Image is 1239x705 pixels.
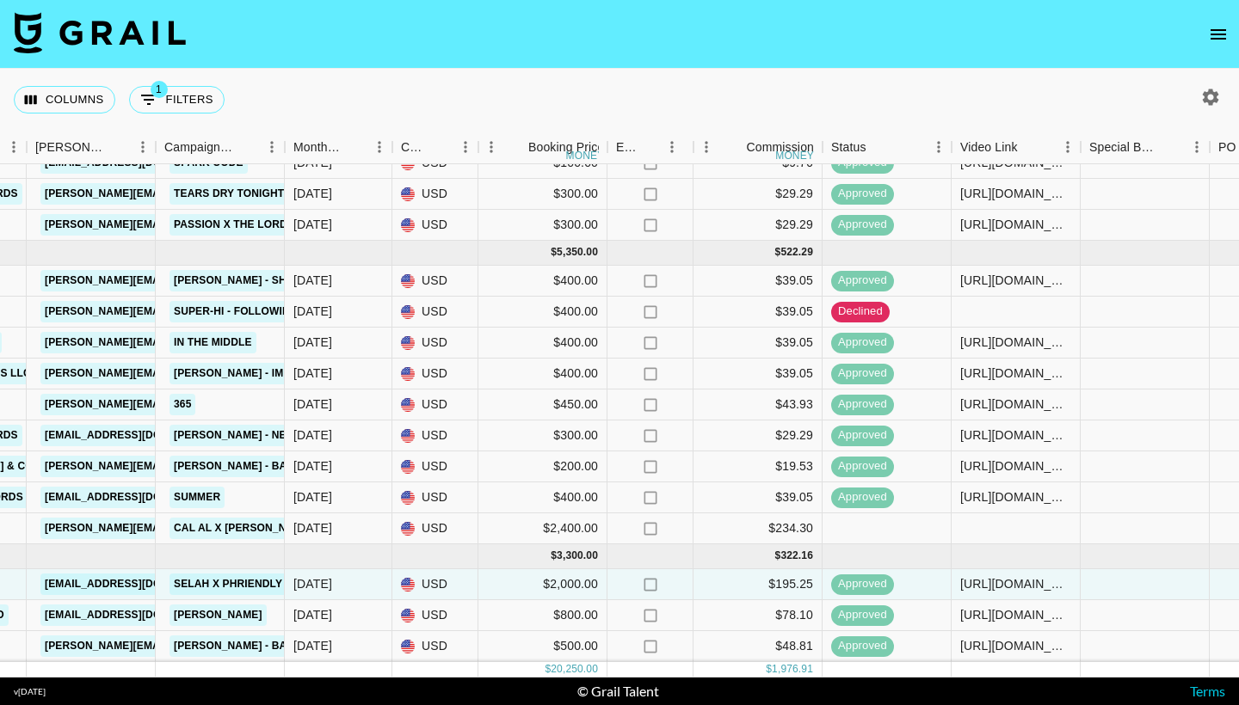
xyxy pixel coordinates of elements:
[693,359,823,389] div: $39.05
[616,131,640,164] div: Expenses: Remove Commission?
[478,179,607,210] div: $300.00
[14,686,46,697] div: v [DATE]
[551,245,557,260] div: $
[693,569,823,600] div: $195.25
[831,186,894,202] span: approved
[170,301,352,322] a: Super-HI - Following The Sun
[528,131,604,164] div: Booking Price
[693,600,823,631] div: $78.10
[478,600,607,631] div: $800.00
[367,134,392,160] button: Menu
[831,427,894,444] span: approved
[557,549,598,563] div: 3,300.00
[40,270,410,291] a: [PERSON_NAME][EMAIL_ADDRESS][PERSON_NAME][DOMAIN_NAME]
[392,328,478,359] div: USD
[659,134,685,160] button: Menu
[293,216,332,233] div: Jun '25
[428,135,453,159] button: Sort
[960,185,1071,202] div: https://www.tiktok.com/@thejimmyjensen/video/7502905823765581102?_t=ZT-8wFYOz9kjzn&_r=1
[40,214,410,236] a: [PERSON_NAME][EMAIL_ADDRESS][PERSON_NAME][DOMAIN_NAME]
[170,270,435,291] a: [PERSON_NAME] - She Got A Thing About Her
[392,420,478,451] div: USD
[557,245,598,260] div: 5,350.00
[775,245,781,260] div: $
[453,134,478,160] button: Menu
[129,86,225,113] button: Show filters
[156,131,285,164] div: Campaign (Type)
[293,488,332,506] div: Jul '25
[392,513,478,544] div: USD
[545,662,551,677] div: $
[401,131,428,164] div: Currency
[831,576,894,592] span: approved
[170,518,317,539] a: Cal Al x [PERSON_NAME]
[960,216,1071,233] div: https://www.tiktok.com/@the.avagrace/video/7514408944262073631?_t=ZP-8x64Z6tXums&_r=1
[293,334,332,351] div: Jul '25
[960,488,1071,506] div: https://www.tiktok.com/@thismightbeselah/video/7525510874652527903?is_from_webapp=1&sender_device...
[960,426,1071,444] div: https://www.tiktok.com/@thejimmyjensen/video/7525539192839933197?_r=1&_t=ZT-8y3b0qu422g
[478,482,607,513] div: $400.00
[293,131,342,164] div: Month Due
[926,134,952,160] button: Menu
[831,607,894,623] span: approved
[1160,135,1184,159] button: Sort
[831,273,894,289] span: approved
[780,245,813,260] div: 522.29
[40,183,410,205] a: [PERSON_NAME][EMAIL_ADDRESS][PERSON_NAME][DOMAIN_NAME]
[478,359,607,389] div: $400.00
[1190,683,1225,699] a: Terms
[831,638,894,654] span: approved
[960,637,1071,654] div: https://www.tiktok.com/@thejimmyjensen/video/7530674678478720311?_t=ZT-8yRRIAJqHqB&_r=1
[831,303,890,320] span: declined
[170,363,321,384] a: [PERSON_NAME] - Imma Be
[392,210,478,241] div: USD
[151,81,168,98] span: 1
[960,131,1018,164] div: Video Link
[607,131,693,164] div: Expenses: Remove Commission?
[831,458,894,475] span: approved
[392,600,478,631] div: USD
[293,606,332,623] div: Aug '25
[478,328,607,359] div: $400.00
[170,394,195,415] a: 365
[40,487,233,508] a: [EMAIL_ADDRESS][DOMAIN_NAME]
[1184,134,1210,160] button: Menu
[40,635,321,657] a: [PERSON_NAME][EMAIL_ADDRESS][DOMAIN_NAME]
[392,631,478,662] div: USD
[14,12,186,53] img: Grail Talent
[293,426,332,444] div: Jul '25
[259,134,285,160] button: Menu
[766,662,772,677] div: $
[823,131,952,164] div: Status
[478,389,607,420] div: $450.00
[693,389,823,420] div: $43.93
[392,451,478,482] div: USD
[693,266,823,297] div: $39.05
[40,518,321,539] a: [PERSON_NAME][EMAIL_ADDRESS][DOMAIN_NAME]
[293,303,332,320] div: Jul '25
[35,131,106,164] div: [PERSON_NAME]
[170,573,287,595] a: Selah x Phriendly
[640,135,664,159] button: Sort
[693,328,823,359] div: $39.05
[1089,131,1160,164] div: Special Booking Type
[577,683,659,700] div: © Grail Talent
[1018,135,1042,159] button: Sort
[392,389,478,420] div: USD
[478,631,607,662] div: $500.00
[14,86,115,113] button: Select columns
[293,365,332,382] div: Jul '25
[170,487,225,508] a: summer
[693,420,823,451] div: $29.29
[40,332,321,353] a: [PERSON_NAME][EMAIL_ADDRESS][DOMAIN_NAME]
[693,631,823,662] div: $48.81
[392,179,478,210] div: USD
[40,394,321,415] a: [PERSON_NAME][EMAIL_ADDRESS][DOMAIN_NAME]
[293,185,332,202] div: Jun '25
[392,359,478,389] div: USD
[775,150,814,161] div: money
[478,210,607,241] div: $300.00
[170,604,267,626] a: [PERSON_NAME]
[960,575,1071,592] div: https://www.tiktok.com/@thismightbeselah/video/7537482685975891231?_t=ZP-8ynkiXGaZeY&_r=1
[40,301,410,322] a: [PERSON_NAME][EMAIL_ADDRESS][PERSON_NAME][DOMAIN_NAME]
